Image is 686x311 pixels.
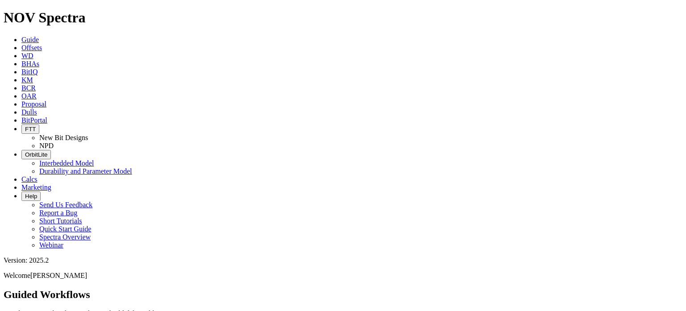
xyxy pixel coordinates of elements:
[4,256,682,264] div: Version: 2025.2
[4,9,682,26] h1: NOV Spectra
[39,167,132,175] a: Durability and Parameter Model
[21,124,39,134] button: FTT
[21,44,42,51] a: Offsets
[21,183,51,191] a: Marketing
[21,60,39,68] a: BHAs
[21,92,37,100] a: OAR
[21,36,39,43] a: Guide
[4,289,682,301] h2: Guided Workflows
[30,272,87,279] span: [PERSON_NAME]
[21,100,46,108] a: Proposal
[21,76,33,84] a: KM
[39,217,82,225] a: Short Tutorials
[25,126,36,132] span: FTT
[39,241,63,249] a: Webinar
[21,175,38,183] a: Calcs
[39,134,88,141] a: New Bit Designs
[21,68,38,76] a: BitIQ
[4,272,682,280] p: Welcome
[25,193,37,200] span: Help
[21,84,36,92] a: BCR
[39,159,94,167] a: Interbedded Model
[21,192,41,201] button: Help
[25,151,47,158] span: OrbitLite
[39,201,92,209] a: Send Us Feedback
[39,225,91,233] a: Quick Start Guide
[39,209,77,217] a: Report a Bug
[21,108,37,116] a: Dulls
[39,233,91,241] a: Spectra Overview
[21,52,33,60] a: WD
[39,142,54,149] a: NPD
[21,150,51,159] button: OrbitLite
[21,116,47,124] a: BitPortal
